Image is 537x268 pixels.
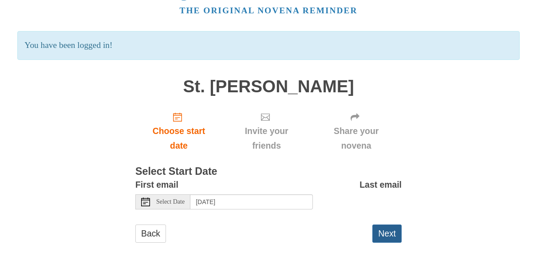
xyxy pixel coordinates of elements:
h1: St. [PERSON_NAME] [135,77,402,96]
a: Choose start date [135,105,222,158]
span: Invite your friends [231,124,302,153]
a: The original novena reminder [180,6,358,15]
div: Click "Next" to confirm your start date first. [311,105,402,158]
label: First email [135,177,178,192]
p: You have been logged in! [17,31,519,60]
span: Select Date [156,199,185,205]
button: Next [372,225,402,243]
h3: Select Start Date [135,166,402,177]
span: Share your novena [320,124,393,153]
label: Last email [359,177,402,192]
span: Choose start date [144,124,213,153]
a: Back [135,225,166,243]
div: Click "Next" to confirm your start date first. [222,105,311,158]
